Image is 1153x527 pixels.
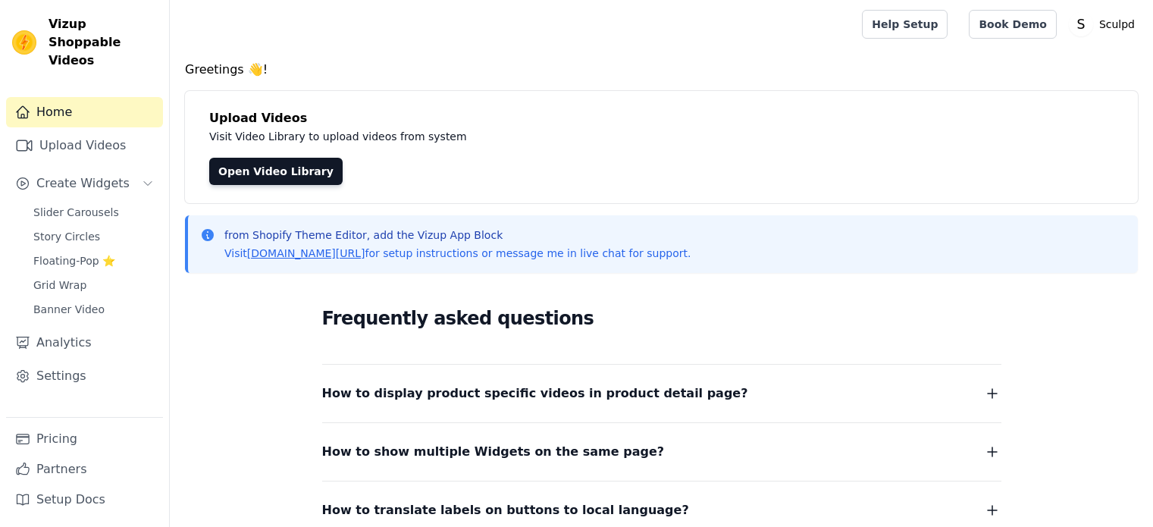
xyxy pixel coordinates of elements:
[24,226,163,247] a: Story Circles
[6,328,163,358] a: Analytics
[6,130,163,161] a: Upload Videos
[1093,11,1141,38] p: Sculpd
[1069,11,1141,38] button: S Sculpd
[322,303,1001,334] h2: Frequently asked questions
[969,10,1056,39] a: Book Demo
[322,383,748,404] span: How to display product specific videos in product detail page?
[209,158,343,185] a: Open Video Library
[24,299,163,320] a: Banner Video
[322,441,1001,463] button: How to show multiple Widgets on the same page?
[247,247,365,259] a: [DOMAIN_NAME][URL]
[33,253,115,268] span: Floating-Pop ⭐
[12,30,36,55] img: Vizup
[33,302,105,317] span: Banner Video
[209,127,888,146] p: Visit Video Library to upload videos from system
[24,274,163,296] a: Grid Wrap
[33,229,100,244] span: Story Circles
[322,383,1001,404] button: How to display product specific videos in product detail page?
[6,485,163,515] a: Setup Docs
[322,441,665,463] span: How to show multiple Widgets on the same page?
[1076,17,1085,32] text: S
[6,454,163,485] a: Partners
[185,61,1138,79] h4: Greetings 👋!
[6,168,163,199] button: Create Widgets
[224,246,691,261] p: Visit for setup instructions or message me in live chat for support.
[49,15,157,70] span: Vizup Shoppable Videos
[36,174,130,193] span: Create Widgets
[33,205,119,220] span: Slider Carousels
[224,227,691,243] p: from Shopify Theme Editor, add the Vizup App Block
[209,109,1114,127] h4: Upload Videos
[322,500,1001,521] button: How to translate labels on buttons to local language?
[322,500,689,521] span: How to translate labels on buttons to local language?
[6,97,163,127] a: Home
[33,278,86,293] span: Grid Wrap
[24,250,163,271] a: Floating-Pop ⭐
[24,202,163,223] a: Slider Carousels
[6,424,163,454] a: Pricing
[862,10,948,39] a: Help Setup
[6,361,163,391] a: Settings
